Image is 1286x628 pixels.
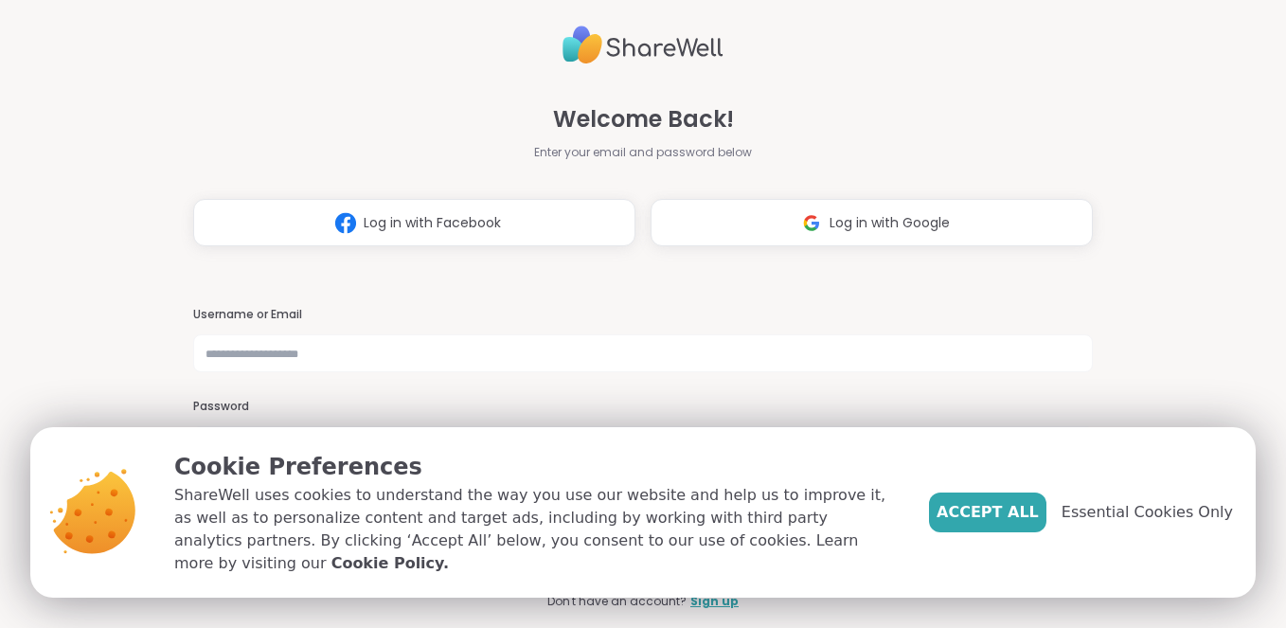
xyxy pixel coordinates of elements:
[937,501,1039,524] span: Accept All
[553,102,734,136] span: Welcome Back!
[328,206,364,241] img: ShareWell Logomark
[193,399,1094,415] h3: Password
[174,484,899,575] p: ShareWell uses cookies to understand the way you use our website and help us to improve it, as we...
[193,199,635,246] button: Log in with Facebook
[929,493,1046,532] button: Accept All
[331,552,449,575] a: Cookie Policy.
[794,206,830,241] img: ShareWell Logomark
[174,450,899,484] p: Cookie Preferences
[1062,501,1233,524] span: Essential Cookies Only
[364,213,501,233] span: Log in with Facebook
[830,213,950,233] span: Log in with Google
[547,593,687,610] span: Don't have an account?
[563,18,723,72] img: ShareWell Logo
[651,199,1093,246] button: Log in with Google
[193,307,1094,323] h3: Username or Email
[690,593,739,610] a: Sign up
[534,144,752,161] span: Enter your email and password below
